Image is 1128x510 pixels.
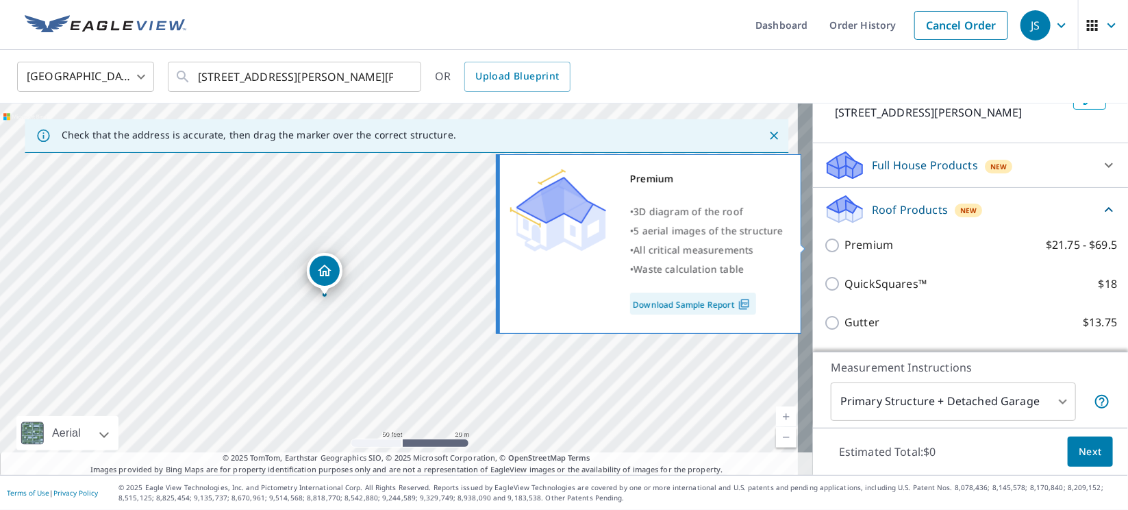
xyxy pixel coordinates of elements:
[17,58,154,96] div: [GEOGRAPHIC_DATA]
[464,62,570,92] a: Upload Blueprint
[824,193,1117,226] div: Roof ProductsNew
[1099,276,1117,293] p: $18
[990,161,1007,172] span: New
[630,169,784,189] div: Premium
[634,263,744,276] span: Waste calculation table
[776,427,797,448] a: Current Level 19, Zoom Out
[508,452,566,463] a: OpenStreetMap
[7,488,49,498] a: Terms of Use
[844,314,879,331] p: Gutter
[630,202,784,221] div: •
[844,276,927,293] p: QuickSquares™
[634,224,783,237] span: 5 aerial images of the structure
[844,236,893,254] p: Premium
[510,169,606,252] img: Premium
[735,298,753,311] img: Pdf Icon
[25,15,186,36] img: EV Logo
[630,241,784,260] div: •
[1068,437,1113,467] button: Next
[1046,236,1117,254] p: $21.75 - $69.5
[475,68,559,85] span: Upload Blueprint
[198,58,393,96] input: Search by address or latitude-longitude
[872,157,978,173] p: Full House Products
[1079,444,1102,461] span: Next
[634,205,743,218] span: 3D diagram of the roof
[872,202,948,218] p: Roof Products
[1020,10,1051,40] div: JS
[7,489,98,497] p: |
[307,253,342,295] div: Dropped pin, building 1, Residential property, 3710 Barry Dr Billings, MT 59105
[62,129,456,141] p: Check that the address is accurate, then drag the marker over the correct structure.
[828,437,947,467] p: Estimated Total: $0
[53,488,98,498] a: Privacy Policy
[1094,393,1110,410] span: Your report will include the primary structure and a detached garage if one exists.
[630,221,784,241] div: •
[630,260,784,279] div: •
[634,243,753,256] span: All critical measurements
[16,416,118,450] div: Aerial
[223,452,590,464] span: © 2025 TomTom, Earthstar Geographics SIO, © 2025 Microsoft Corporation, ©
[1083,314,1117,331] p: $13.75
[960,205,977,216] span: New
[831,382,1076,421] div: Primary Structure + Detached Garage
[48,416,85,450] div: Aerial
[776,406,797,427] a: Current Level 19, Zoom In
[914,11,1008,40] a: Cancel Order
[824,149,1117,182] div: Full House ProductsNew
[630,293,756,315] a: Download Sample Report
[831,359,1110,376] p: Measurement Instructions
[765,127,783,145] button: Close
[118,483,1121,503] p: © 2025 Eagle View Technologies, Inc. and Pictometry International Corp. All Rights Reserved. Repo...
[568,452,590,463] a: Terms
[835,104,1068,121] p: [STREET_ADDRESS][PERSON_NAME]
[435,62,571,92] div: OR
